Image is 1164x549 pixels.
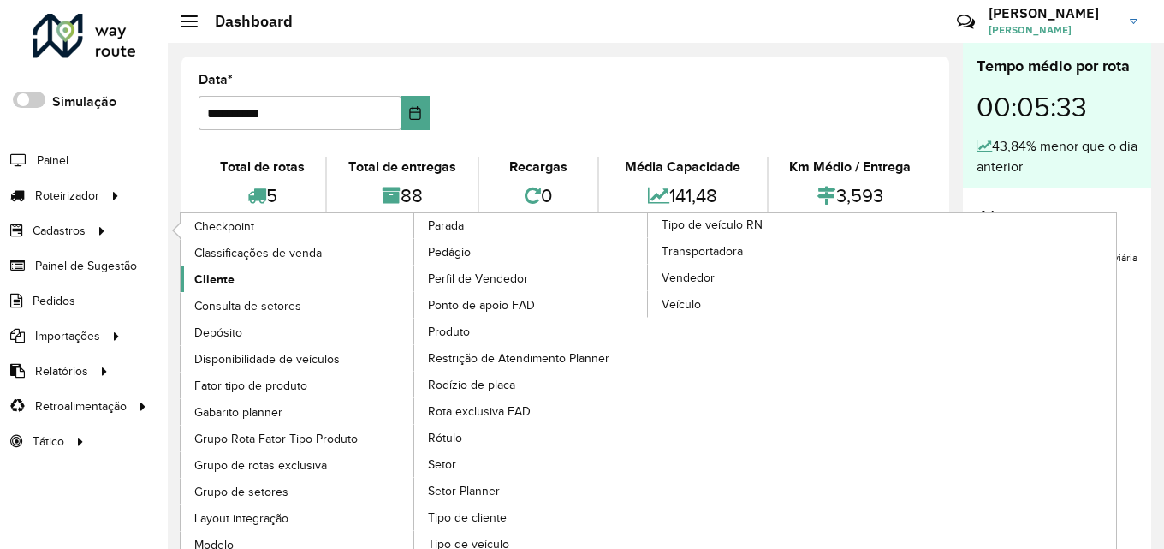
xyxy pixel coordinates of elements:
[428,217,464,235] span: Parada
[428,429,462,447] span: Rótulo
[194,403,282,421] span: Gabarito planner
[662,269,715,287] span: Vendedor
[414,239,649,265] a: Pedágio
[331,177,472,214] div: 88
[414,398,649,424] a: Rota exclusiva FAD
[428,243,471,261] span: Pedágio
[414,292,649,318] a: Ponto de apoio FAD
[428,270,528,288] span: Perfil de Vendedor
[603,157,762,177] div: Média Capacidade
[428,509,507,527] span: Tipo de cliente
[603,177,762,214] div: 141,48
[484,177,593,214] div: 0
[414,425,649,451] a: Rótulo
[977,206,1137,230] h4: Alertas
[181,373,415,398] a: Fator tipo de produto
[648,265,882,290] a: Vendedor
[194,377,307,395] span: Fator tipo de produto
[947,3,984,40] a: Contato Rápido
[181,426,415,451] a: Grupo Rota Fator Tipo Produto
[198,12,293,31] h2: Dashboard
[194,430,358,448] span: Grupo Rota Fator Tipo Produto
[331,157,472,177] div: Total de entregas
[773,177,928,214] div: 3,593
[37,152,68,170] span: Painel
[428,296,535,314] span: Ponto de apoio FAD
[181,319,415,345] a: Depósito
[181,505,415,531] a: Layout integração
[35,327,100,345] span: Importações
[662,242,743,260] span: Transportadora
[484,157,593,177] div: Recargas
[194,510,288,528] span: Layout integração
[181,452,415,478] a: Grupo de rotas exclusiva
[181,346,415,372] a: Disponibilidade de veículos
[428,323,470,341] span: Produto
[181,479,415,504] a: Grupo de setores
[194,218,254,236] span: Checkpoint
[35,257,137,275] span: Painel de Sugestão
[203,157,321,177] div: Total de rotas
[977,136,1137,177] div: 43,84% menor que o dia anterior
[203,177,321,214] div: 5
[33,292,75,310] span: Pedidos
[414,451,649,477] a: Setor
[428,376,515,394] span: Rodízio de placa
[414,319,649,344] a: Produto
[977,78,1137,136] div: 00:05:33
[194,297,301,315] span: Consulta de setores
[199,69,233,90] label: Data
[194,324,242,342] span: Depósito
[989,5,1117,21] h3: [PERSON_NAME]
[414,345,649,371] a: Restrição de Atendimento Planner
[194,244,322,262] span: Classificações de venda
[181,293,415,319] a: Consulta de setores
[194,483,288,501] span: Grupo de setores
[648,291,882,317] a: Veículo
[35,187,99,205] span: Roteirizador
[428,482,500,500] span: Setor Planner
[194,457,327,474] span: Grupo de rotas exclusiva
[414,372,649,397] a: Rodízio de placa
[662,216,763,234] span: Tipo de veículo RN
[401,96,430,130] button: Choose Date
[33,433,64,451] span: Tático
[662,295,701,313] span: Veículo
[989,22,1117,38] span: [PERSON_NAME]
[194,350,340,368] span: Disponibilidade de veículos
[194,271,235,289] span: Cliente
[752,5,931,51] div: Críticas? Dúvidas? Elogios? Sugestões? Entre em contato conosco!
[414,478,649,504] a: Setor Planner
[181,266,415,292] a: Cliente
[181,399,415,425] a: Gabarito planner
[33,222,86,240] span: Cadastros
[428,403,531,421] span: Rota exclusiva FAD
[414,266,649,291] a: Perfil de Vendedor
[52,92,116,112] label: Simulação
[648,238,882,264] a: Transportadora
[428,349,609,367] span: Restrição de Atendimento Planner
[35,362,88,380] span: Relatórios
[428,456,456,474] span: Setor
[181,213,415,239] a: Checkpoint
[977,55,1137,78] div: Tempo médio por rota
[35,397,127,415] span: Retroalimentação
[773,157,928,177] div: Km Médio / Entrega
[181,240,415,266] a: Classificações de venda
[414,504,649,530] a: Tipo de cliente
